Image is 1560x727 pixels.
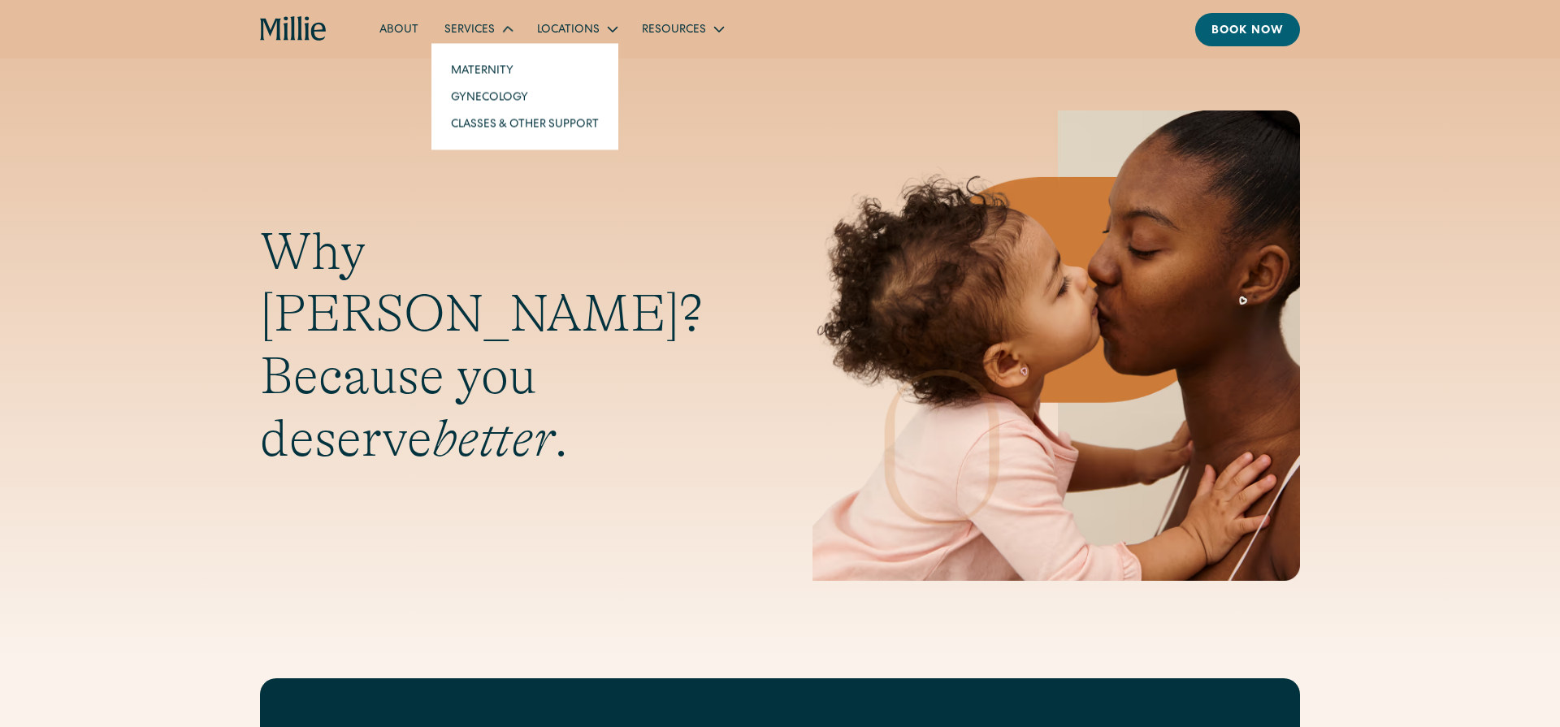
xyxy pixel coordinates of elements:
div: Resources [642,22,706,39]
a: Classes & Other Support [438,110,612,136]
a: home [260,16,327,42]
h1: Why [PERSON_NAME]? Because you deserve . [260,221,747,470]
em: better [432,409,554,468]
a: Maternity [438,56,612,83]
div: Services [444,22,495,39]
a: Gynecology [438,83,612,110]
a: About [366,15,431,42]
div: Book now [1211,23,1284,40]
div: Resources [629,15,735,42]
div: Locations [524,15,629,42]
img: Mother and baby sharing a kiss, highlighting the emotional bond and nurturing care at the heart o... [812,110,1300,581]
div: Services [431,15,524,42]
a: Book now [1195,13,1300,46]
div: Locations [537,22,600,39]
nav: Services [431,43,618,149]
